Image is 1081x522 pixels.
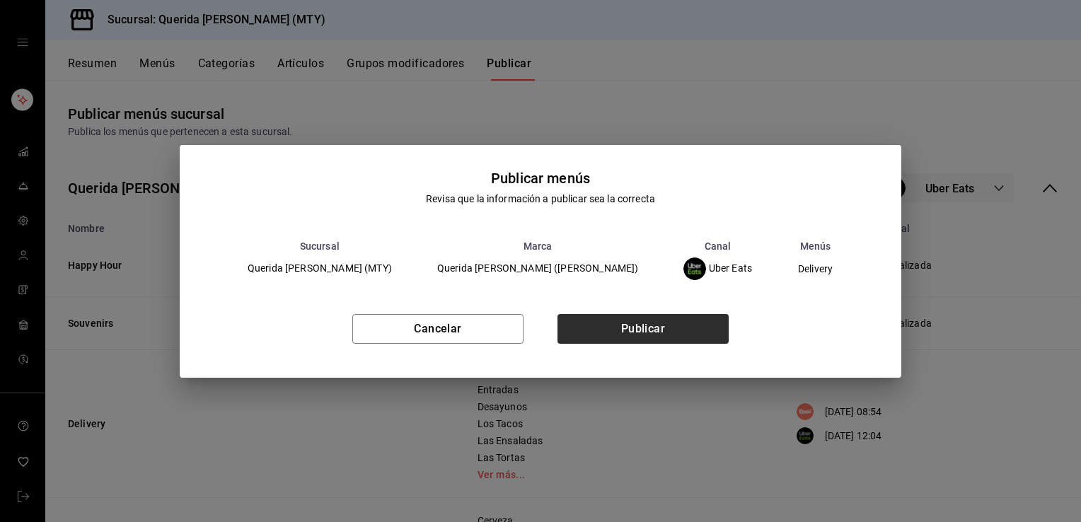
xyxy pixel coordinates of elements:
[415,240,661,252] th: Marca
[415,252,661,286] td: Querida [PERSON_NAME] ([PERSON_NAME])
[683,257,752,280] div: Uber Eats
[775,240,856,252] th: Menús
[557,314,729,344] button: Publicar
[426,192,655,207] div: Revisa que la información a publicar sea la correcta
[225,252,415,286] td: Querida [PERSON_NAME] (MTY)
[491,168,590,189] div: Publicar menús
[798,264,833,274] span: Delivery
[225,240,415,252] th: Sucursal
[661,240,775,252] th: Canal
[352,314,524,344] button: Cancelar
